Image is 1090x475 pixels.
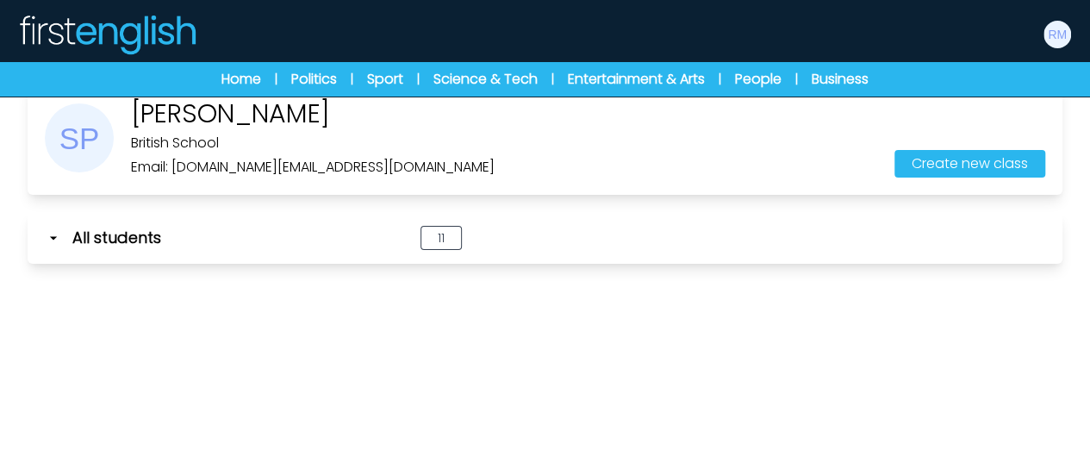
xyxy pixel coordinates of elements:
span: | [275,71,277,88]
span: | [417,71,420,88]
span: | [551,71,554,88]
img: Rita Martella [1043,21,1071,48]
a: Home [221,69,261,90]
p: [PERSON_NAME] [131,98,495,129]
span: | [795,71,798,88]
span: All students [72,226,161,250]
span: | [351,71,353,88]
button: All students 11 [28,212,1062,264]
a: People [735,69,782,90]
img: Sarah Phillips [45,103,114,172]
a: Entertainment & Arts [568,69,705,90]
img: Logo [17,14,196,55]
span: | [719,71,721,88]
span: 11 [420,226,462,250]
button: Create new class [894,150,1045,178]
p: British School [131,133,495,153]
a: Business [812,69,869,90]
a: Politics [291,69,337,90]
a: Sport [367,69,403,90]
p: Email: [DOMAIN_NAME][EMAIL_ADDRESS][DOMAIN_NAME] [131,157,495,178]
a: Science & Tech [433,69,538,90]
